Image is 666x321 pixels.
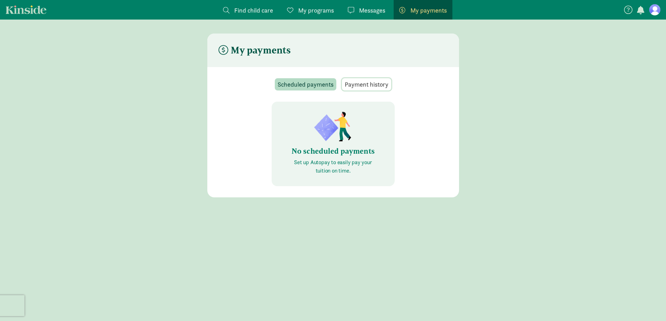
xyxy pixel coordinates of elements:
[288,158,378,175] p: Set up Autopay to easily pay your tuition on time.
[278,80,334,89] span: Scheduled payments
[345,80,388,89] span: Payment history
[6,5,46,14] a: Kinside
[312,110,354,144] img: illustration-child2.png
[359,6,385,15] span: Messages
[219,45,291,56] h4: My payments
[234,6,273,15] span: Find child care
[342,78,391,90] button: Payment history
[298,6,334,15] span: My programs
[288,147,378,155] h6: No scheduled payments
[410,6,447,15] span: My payments
[275,78,336,90] button: Scheduled payments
